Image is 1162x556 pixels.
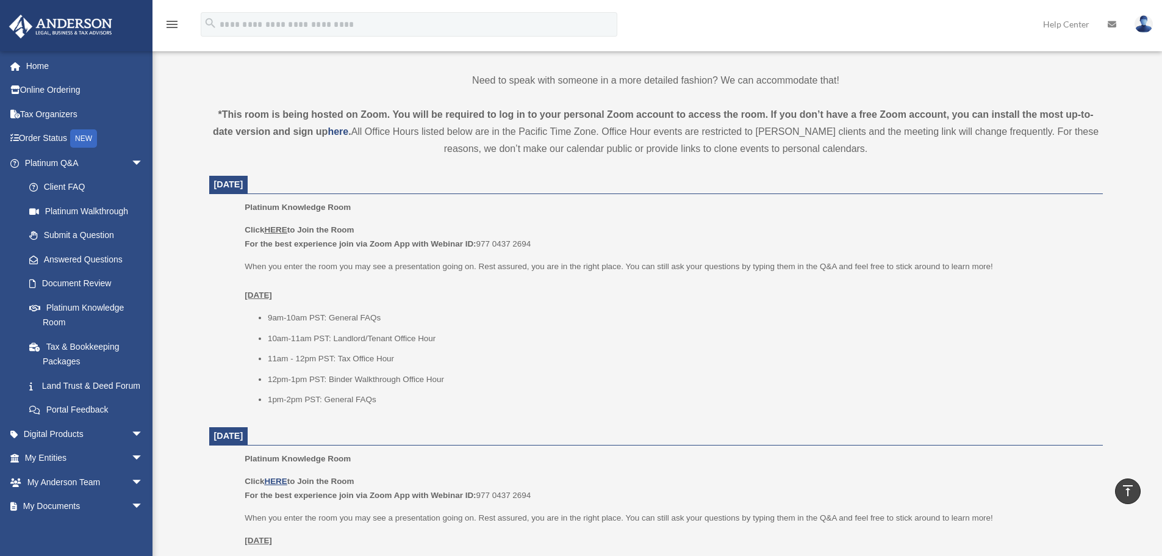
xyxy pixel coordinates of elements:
img: Anderson Advisors Platinum Portal [5,15,116,38]
p: When you enter the room you may see a presentation going on. Rest assured, you are in the right p... [245,511,1094,525]
i: menu [165,17,179,32]
a: My Entitiesarrow_drop_down [9,446,162,471]
a: My Anderson Teamarrow_drop_down [9,470,162,494]
p: 977 0437 2694 [245,223,1094,251]
a: Answered Questions [17,247,162,272]
div: All Office Hours listed below are in the Pacific Time Zone. Office Hour events are restricted to ... [209,106,1103,157]
a: Land Trust & Deed Forum [17,374,162,398]
a: Platinum Q&Aarrow_drop_down [9,151,162,175]
strong: . [348,126,351,137]
a: My Documentsarrow_drop_down [9,494,162,519]
a: HERE [264,477,287,486]
strong: *This room is being hosted on Zoom. You will be required to log in to your personal Zoom account ... [213,109,1094,137]
img: User Pic [1135,15,1153,33]
li: 12pm-1pm PST: Binder Walkthrough Office Hour [268,372,1094,387]
li: 11am - 12pm PST: Tax Office Hour [268,352,1094,366]
li: 10am-11am PST: Landlord/Tenant Office Hour [268,331,1094,346]
li: 9am-10am PST: General FAQs [268,311,1094,325]
b: For the best experience join via Zoom App with Webinar ID: [245,491,476,500]
span: [DATE] [214,179,243,189]
a: Order StatusNEW [9,126,162,151]
span: arrow_drop_down [131,470,156,495]
span: Platinum Knowledge Room [245,454,351,463]
a: Tax Organizers [9,102,162,126]
i: vertical_align_top [1121,483,1135,498]
p: 977 0437 2694 [245,474,1094,503]
a: Client FAQ [17,175,162,200]
span: arrow_drop_down [131,422,156,447]
b: Click to Join the Room [245,477,354,486]
li: 1pm-2pm PST: General FAQs [268,392,1094,407]
u: HERE [264,225,287,234]
a: vertical_align_top [1115,478,1141,504]
div: NEW [70,129,97,148]
a: Home [9,54,162,78]
span: arrow_drop_down [131,151,156,176]
span: arrow_drop_down [131,446,156,471]
a: Document Review [17,272,162,296]
a: Portal Feedback [17,398,162,422]
span: arrow_drop_down [131,494,156,519]
i: search [204,16,217,30]
span: [DATE] [214,431,243,441]
a: Platinum Knowledge Room [17,295,156,334]
p: When you enter the room you may see a presentation going on. Rest assured, you are in the right p... [245,259,1094,303]
p: Need to speak with someone in a more detailed fashion? We can accommodate that! [209,72,1103,89]
a: Digital Productsarrow_drop_down [9,422,162,446]
a: here [328,126,348,137]
a: Submit a Question [17,223,162,248]
u: [DATE] [245,291,272,300]
a: Tax & Bookkeeping Packages [17,334,162,374]
span: Platinum Knowledge Room [245,203,351,212]
a: Platinum Walkthrough [17,199,162,223]
a: Online Ordering [9,78,162,103]
b: Click to Join the Room [245,225,354,234]
a: menu [165,21,179,32]
b: For the best experience join via Zoom App with Webinar ID: [245,239,476,248]
u: [DATE] [245,536,272,545]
